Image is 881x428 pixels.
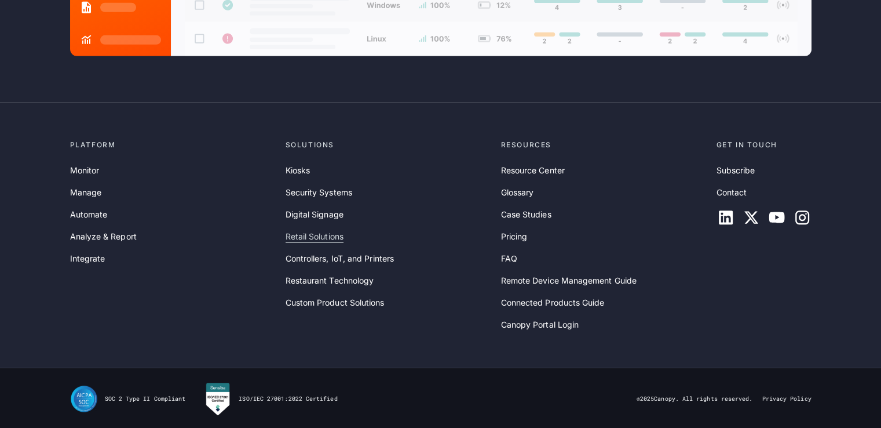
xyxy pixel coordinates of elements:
[70,252,105,265] a: Integrate
[286,208,343,221] a: Digital Signage
[501,318,579,331] a: Canopy Portal Login
[640,395,654,402] span: 2025
[70,208,108,221] a: Automate
[286,252,394,265] a: Controllers, IoT, and Printers
[637,395,753,403] div: © Canopy. All rights reserved.
[70,186,101,199] a: Manage
[70,385,98,413] img: SOC II Type II Compliance Certification for Canopy Remote Device Management
[717,186,747,199] a: Contact
[286,140,492,150] div: Solutions
[70,164,100,177] a: Monitor
[501,164,565,177] a: Resource Center
[204,382,232,416] img: Canopy RMM is Sensiba Certified for ISO/IEC
[501,274,637,287] a: Remote Device Management Guide
[105,395,186,403] div: SOC 2 Type II Compliant
[717,164,755,177] a: Subscribe
[286,296,385,309] a: Custom Product Solutions
[501,208,551,221] a: Case Studies
[70,140,276,150] div: Platform
[501,296,605,309] a: Connected Products Guide
[501,230,528,243] a: Pricing
[501,140,707,150] div: Resources
[501,252,517,265] a: FAQ
[286,274,374,287] a: Restaurant Technology
[286,230,343,243] a: Retail Solutions
[717,140,811,150] div: Get in touch
[286,164,310,177] a: Kiosks
[501,186,534,199] a: Glossary
[286,186,352,199] a: Security Systems
[239,395,337,403] div: ISO/IEC 27001:2022 Certified
[762,395,811,403] a: Privacy Policy
[70,230,137,243] a: Analyze & Report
